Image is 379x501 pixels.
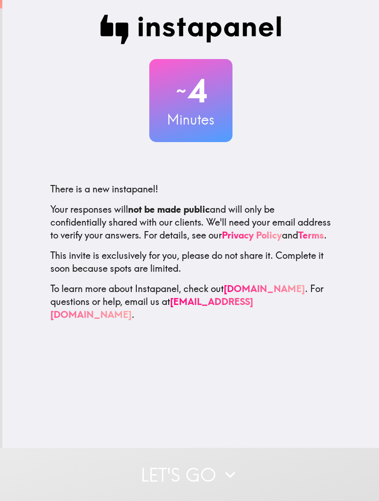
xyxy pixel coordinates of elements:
[50,203,331,242] p: Your responses will and will only be confidentially shared with our clients. We'll need your emai...
[50,282,331,321] p: To learn more about Instapanel, check out . For questions or help, email us at .
[149,110,232,129] h3: Minutes
[50,183,158,195] span: There is a new instapanel!
[50,296,253,320] a: [EMAIL_ADDRESS][DOMAIN_NAME]
[222,229,282,241] a: Privacy Policy
[175,77,188,105] span: ~
[149,72,232,110] h2: 4
[128,203,210,215] b: not be made public
[50,249,331,275] p: This invite is exclusively for you, please do not share it. Complete it soon because spots are li...
[298,229,324,241] a: Terms
[224,283,305,294] a: [DOMAIN_NAME]
[100,15,281,44] img: Instapanel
